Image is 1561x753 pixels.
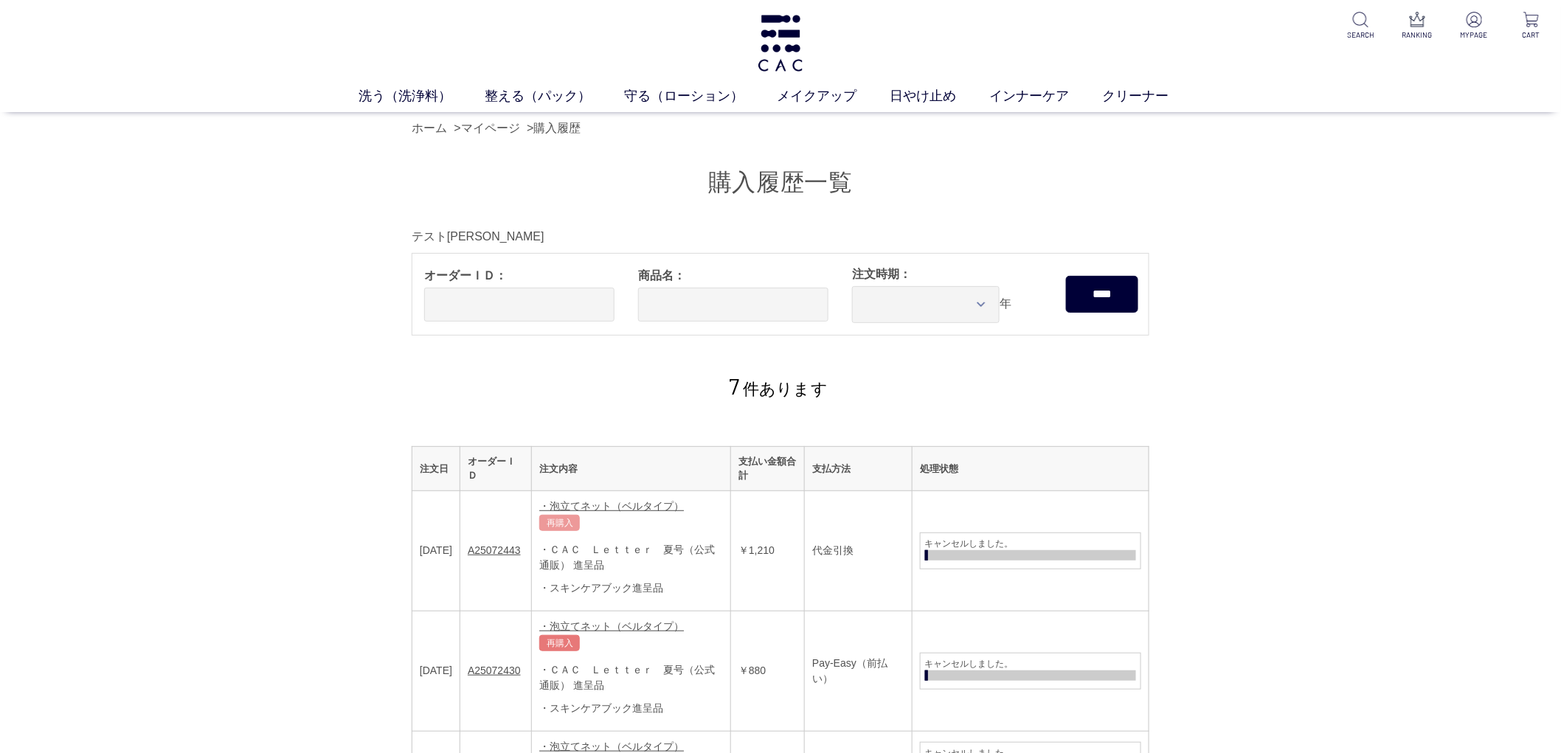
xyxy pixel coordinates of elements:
div: ・スキンケアブック進呈品 [539,701,723,716]
p: SEARCH [1343,30,1379,41]
a: 再購入 [539,515,580,531]
li: > [527,119,584,137]
a: キャンセルしました。 [920,653,1141,690]
a: RANKING [1399,12,1436,41]
td: 代金引換 [805,490,913,611]
a: ・泡立てネット（ベルタイプ） [539,500,684,512]
div: 年 [840,254,1054,335]
span: オーダーＩＤ： [424,267,615,285]
td: [DATE] [412,490,460,611]
li: > [454,119,523,137]
a: 整える（パック） [485,86,625,106]
div: テスト[PERSON_NAME] [412,228,1149,246]
a: MYPAGE [1456,12,1492,41]
th: オーダーＩＤ [460,446,532,490]
img: logo [755,15,806,72]
a: クリーナー [1103,86,1202,106]
a: キャンセルしました。 [920,532,1141,569]
th: 注文内容 [532,446,731,490]
span: キャンセルしました。 [921,657,1133,670]
td: ￥880 [731,611,805,731]
a: 守る（ローション） [625,86,778,106]
div: ・ＣＡＣ Ｌｅｔｔｅｒ 夏号（公式通販） 進呈品 [539,662,723,693]
span: キャンセルしました。 [921,537,1133,550]
a: 日やけ止め [890,86,990,106]
p: MYPAGE [1456,30,1492,41]
span: 注文時期： [852,266,1042,283]
th: 支払い金額合計 [731,446,805,490]
p: RANKING [1399,30,1436,41]
a: 購入履歴 [534,122,581,134]
a: インナーケア [990,86,1103,106]
td: [DATE] [412,611,460,731]
a: SEARCH [1343,12,1379,41]
a: A25072443 [468,544,521,556]
span: 7 [730,372,740,399]
td: ￥1,210 [731,490,805,611]
div: ・ＣＡＣ Ｌｅｔｔｅｒ 夏号（公式通販） 進呈品 [539,542,723,573]
a: マイページ [461,122,520,134]
a: 洗う（洗浄料） [359,86,485,106]
a: ホーム [412,122,447,134]
a: 再購入 [539,635,580,651]
a: ・泡立てネット（ベルタイプ） [539,740,684,752]
a: メイクアップ [778,86,890,106]
p: CART [1513,30,1549,41]
a: CART [1513,12,1549,41]
th: 注文日 [412,446,460,490]
td: Pay-Easy（前払い） [805,611,913,731]
th: 支払方法 [805,446,913,490]
span: 商品名： [638,267,828,285]
h1: 購入履歴一覧 [412,167,1149,198]
div: ・スキンケアブック進呈品 [539,580,723,596]
th: 処理状態 [912,446,1149,490]
a: ・泡立てネット（ベルタイプ） [539,620,684,632]
span: 件あります [730,380,828,398]
a: A25072430 [468,664,521,676]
